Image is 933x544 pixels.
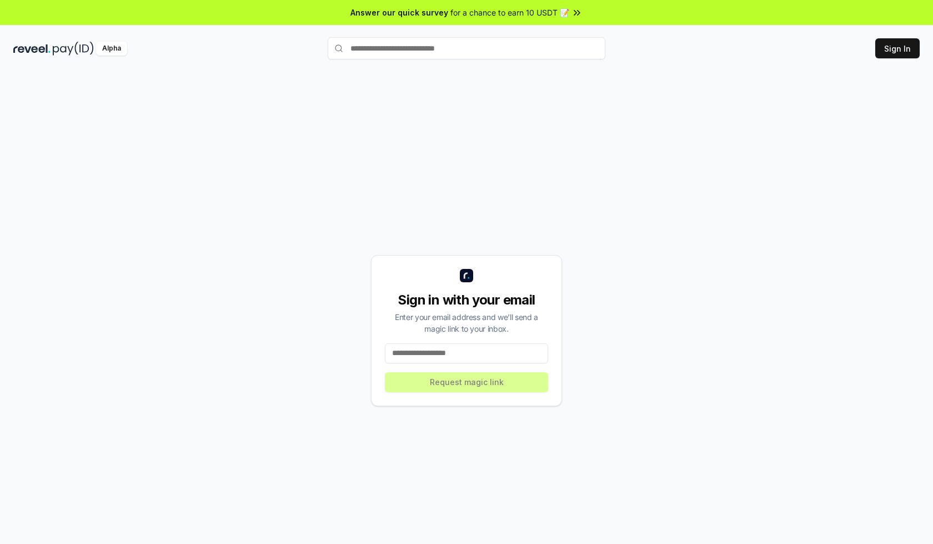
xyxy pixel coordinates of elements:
[385,291,548,309] div: Sign in with your email
[460,269,473,282] img: logo_small
[385,311,548,335] div: Enter your email address and we’ll send a magic link to your inbox.
[13,42,51,56] img: reveel_dark
[875,38,920,58] button: Sign In
[53,42,94,56] img: pay_id
[350,7,448,18] span: Answer our quick survey
[450,7,569,18] span: for a chance to earn 10 USDT 📝
[96,42,127,56] div: Alpha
